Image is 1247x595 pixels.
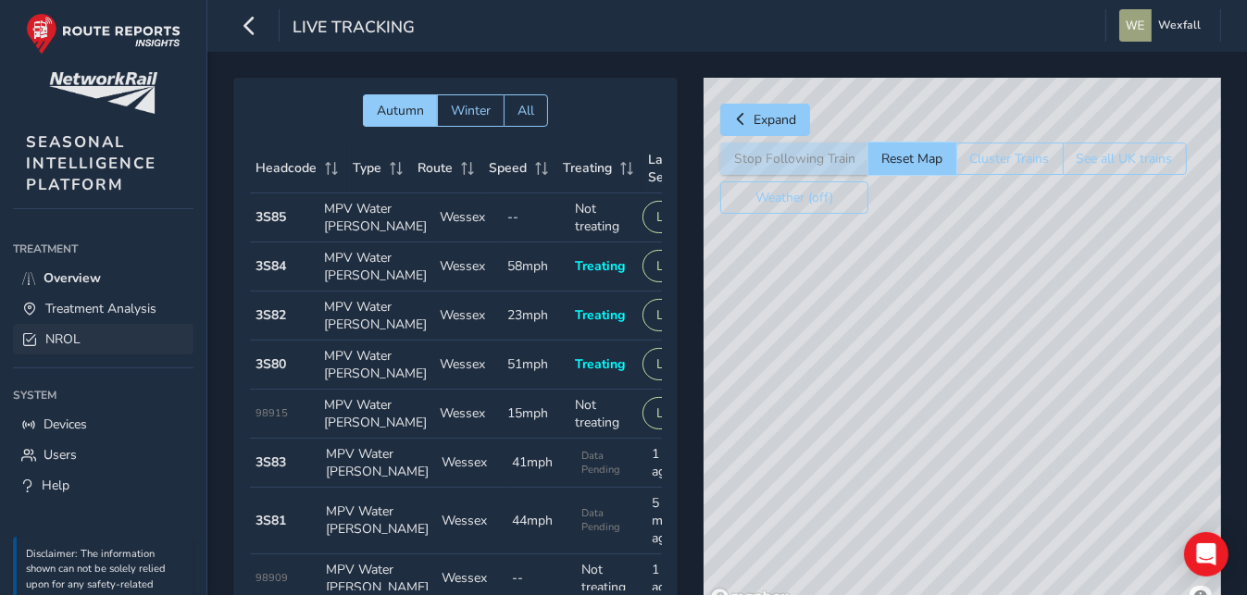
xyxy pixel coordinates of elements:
td: 1 minute ago [645,439,716,488]
button: Weather (off) [720,181,868,214]
td: 51mph [501,341,568,390]
img: customer logo [49,72,157,114]
td: MPV Water [PERSON_NAME] [318,291,433,341]
button: Live [642,299,693,331]
span: Winter [451,102,491,119]
span: Treating [575,257,625,275]
button: Live [642,250,693,282]
span: Last Seen [649,151,683,186]
strong: 3S85 [256,208,287,226]
button: Live [642,348,693,380]
td: Wessex [433,193,501,242]
span: Speed [490,159,528,177]
span: SEASONAL INTELLIGENCE PLATFORM [26,131,156,195]
td: Wessex [433,390,501,439]
span: Wexfall [1158,9,1201,42]
strong: 3S82 [256,306,287,324]
span: Treating [564,159,613,177]
span: Live Tracking [293,16,415,42]
td: 23mph [501,291,568,341]
span: Headcode [256,159,318,177]
span: All [518,102,534,119]
span: Overview [44,269,101,287]
td: Not treating [568,193,636,242]
td: Wessex [433,341,501,390]
a: NROL [13,324,193,354]
button: Wexfall [1119,9,1207,42]
span: Help [42,477,69,494]
td: 41mph [505,439,576,488]
span: Data Pending [581,449,639,477]
td: MPV Water [PERSON_NAME] [318,390,433,439]
span: Devices [44,415,87,433]
button: Live [642,397,693,429]
div: System [13,381,193,409]
span: NROL [45,330,81,348]
td: Wessex [433,291,501,341]
td: Wessex [435,488,505,554]
a: Overview [13,263,193,293]
button: Reset Map [868,143,956,175]
td: Wessex [435,439,505,488]
td: Wessex [433,242,501,291]
a: Treatment Analysis [13,293,193,324]
span: Expand [754,111,796,129]
img: diamond-layout [1119,9,1152,42]
td: 5 minutes ago [645,488,716,554]
button: See all UK trains [1063,143,1187,175]
td: 44mph [505,488,576,554]
strong: 3S80 [256,355,287,373]
span: 98915 [256,406,289,420]
span: Treatment Analysis [45,300,156,317]
td: -- [501,193,568,242]
a: Devices [13,409,193,440]
td: Not treating [568,390,636,439]
button: All [504,94,548,127]
span: Treating [575,306,625,324]
div: Open Intercom Messenger [1184,532,1228,576]
span: Autumn [377,102,424,119]
button: Expand [720,104,810,136]
td: 58mph [501,242,568,291]
strong: 3S84 [256,257,287,275]
td: MPV Water [PERSON_NAME] [318,341,433,390]
img: rr logo [26,13,181,55]
td: MPV Water [PERSON_NAME] [318,193,433,242]
div: Treatment [13,235,193,263]
td: 15mph [501,390,568,439]
span: Treating [575,355,625,373]
button: Live [642,201,693,233]
span: Route [418,159,454,177]
td: MPV Water [PERSON_NAME] [318,242,433,291]
button: Cluster Trains [956,143,1063,175]
button: Winter [437,94,504,127]
strong: 3S81 [256,512,287,529]
a: Users [13,440,193,470]
td: MPV Water [PERSON_NAME] [319,439,435,488]
td: MPV Water [PERSON_NAME] [319,488,435,554]
button: Autumn [363,94,437,127]
span: Data Pending [581,506,639,534]
span: 98909 [256,571,289,585]
span: Type [354,159,382,177]
span: Users [44,446,77,464]
strong: 3S83 [256,453,287,471]
a: Help [13,470,193,501]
